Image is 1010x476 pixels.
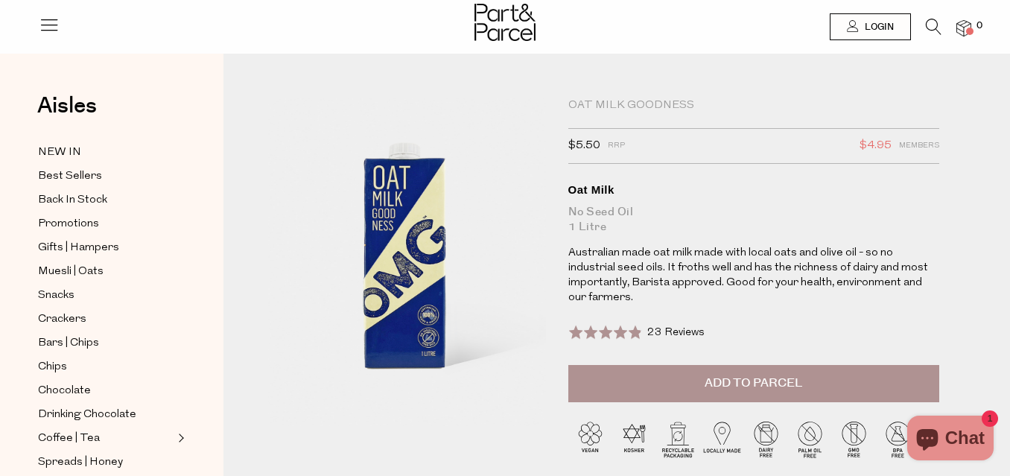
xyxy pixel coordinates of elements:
[903,416,998,464] inbox-online-store-chat: Shopify online store chat
[38,144,81,162] span: NEW IN
[832,417,876,461] img: P_P-ICONS-Live_Bec_V11_GMO_Free.svg
[38,215,99,233] span: Promotions
[38,429,174,448] a: Coffee | Tea
[612,417,656,461] img: P_P-ICONS-Live_Bec_V11_Kosher.svg
[705,375,802,392] span: Add to Parcel
[568,246,939,305] p: Australian made oat milk made with local oats and olive oil - so no industrial seed oils. It frot...
[861,21,894,34] span: Login
[37,95,97,132] a: Aisles
[38,168,102,185] span: Best Sellers
[744,417,788,461] img: P_P-ICONS-Live_Bec_V11_Dairy_Free.svg
[830,13,911,40] a: Login
[956,20,971,36] a: 0
[38,311,86,329] span: Crackers
[38,358,174,376] a: Chips
[38,191,174,209] a: Back In Stock
[38,143,174,162] a: NEW IN
[38,215,174,233] a: Promotions
[568,98,939,113] div: Oat Milk Goodness
[568,417,612,461] img: P_P-ICONS-Live_Bec_V11_Vegan.svg
[38,454,123,472] span: Spreads | Honey
[38,381,174,400] a: Chocolate
[647,327,705,338] span: 23 Reviews
[38,191,107,209] span: Back In Stock
[38,239,119,257] span: Gifts | Hampers
[38,167,174,185] a: Best Sellers
[174,429,185,447] button: Expand/Collapse Coffee | Tea
[568,136,600,156] span: $5.50
[656,417,700,461] img: P_P-ICONS-Live_Bec_V11_Recyclable_Packaging.svg
[38,262,174,281] a: Muesli | Oats
[38,334,99,352] span: Bars | Chips
[38,263,104,281] span: Muesli | Oats
[608,136,625,156] span: RRP
[788,417,832,461] img: P_P-ICONS-Live_Bec_V11_Palm_Oil_Free.svg
[568,205,939,235] div: No Seed Oil 1 Litre
[876,417,920,461] img: P_P-ICONS-Live_Bec_V11_BPA_Free.svg
[38,358,67,376] span: Chips
[268,98,546,426] img: Oat Milk
[38,453,174,472] a: Spreads | Honey
[38,238,174,257] a: Gifts | Hampers
[38,334,174,352] a: Bars | Chips
[860,136,892,156] span: $4.95
[38,310,174,329] a: Crackers
[568,365,939,402] button: Add to Parcel
[973,19,986,33] span: 0
[38,405,174,424] a: Drinking Chocolate
[38,382,91,400] span: Chocolate
[38,286,174,305] a: Snacks
[899,136,939,156] span: Members
[568,183,939,197] div: Oat Milk
[38,287,74,305] span: Snacks
[37,89,97,122] span: Aisles
[474,4,536,41] img: Part&Parcel
[38,430,100,448] span: Coffee | Tea
[38,406,136,424] span: Drinking Chocolate
[700,417,744,461] img: P_P-ICONS-Live_Bec_V11_Locally_Made_2.svg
